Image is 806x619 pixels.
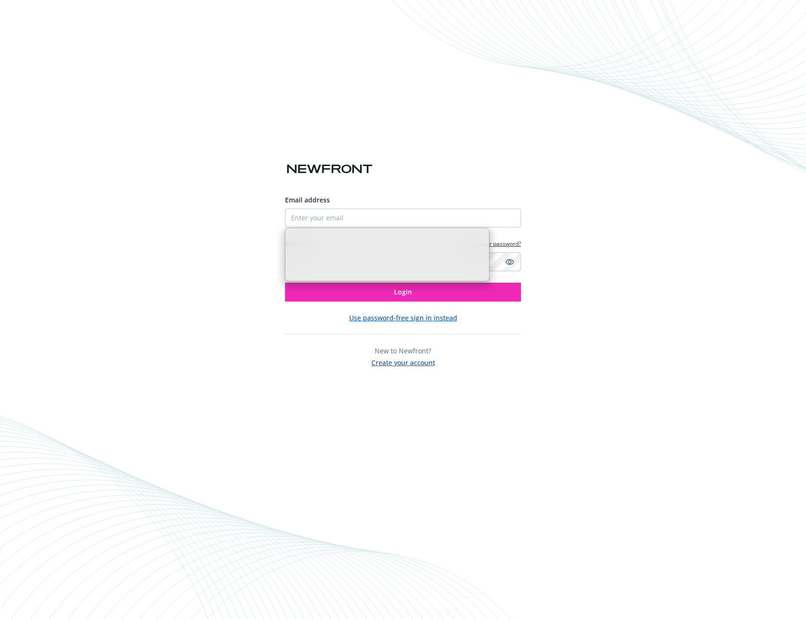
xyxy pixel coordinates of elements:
a: Forgot your password? [462,240,521,248]
span: Email address [285,195,330,204]
button: Login [285,283,521,301]
button: Use password-free sign in instead [349,313,457,323]
button: Create your account [371,356,435,368]
span: Login [394,287,412,296]
input: Enter your email [285,209,521,227]
img: Newfront logo [285,161,374,177]
a: Show password [504,256,515,268]
span: New to Newfront? [375,346,431,355]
